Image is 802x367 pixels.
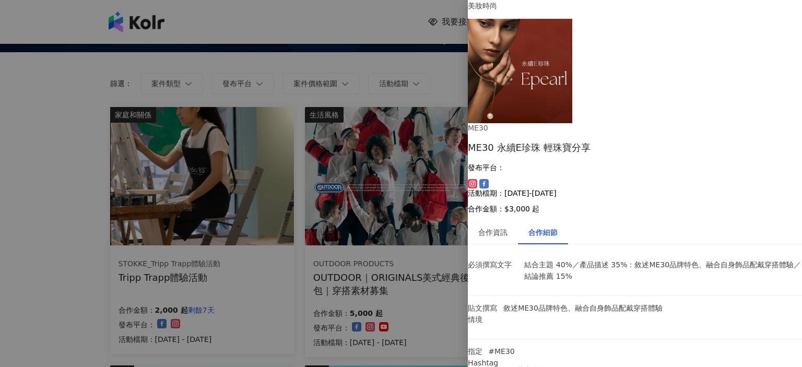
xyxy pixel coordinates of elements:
p: #ME30 [488,346,585,357]
div: 合作資訊 [478,227,508,238]
div: 合作細節 [528,227,558,238]
p: 活動檔期：[DATE]-[DATE] [468,189,802,197]
p: 發布平台： [468,163,802,172]
p: 必須撰寫文字 [468,259,519,270]
p: 敘述ME30品牌特色、融合自身飾品配戴穿搭體驗 [503,302,676,314]
p: 結合主題 40%／產品描述 35%：敘述ME30品牌特色、融合自身飾品配戴穿搭體驗／結論推薦 15% [524,259,802,282]
div: ME30 [468,123,635,134]
p: 貼文撰寫情境 [468,302,498,325]
img: ME30 永續E珍珠 系列輕珠寶 [468,19,572,123]
p: 合作金額： $3,000 起 [468,205,802,213]
div: ME30 永續E珍珠 輕珠寶分享 [468,141,802,154]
